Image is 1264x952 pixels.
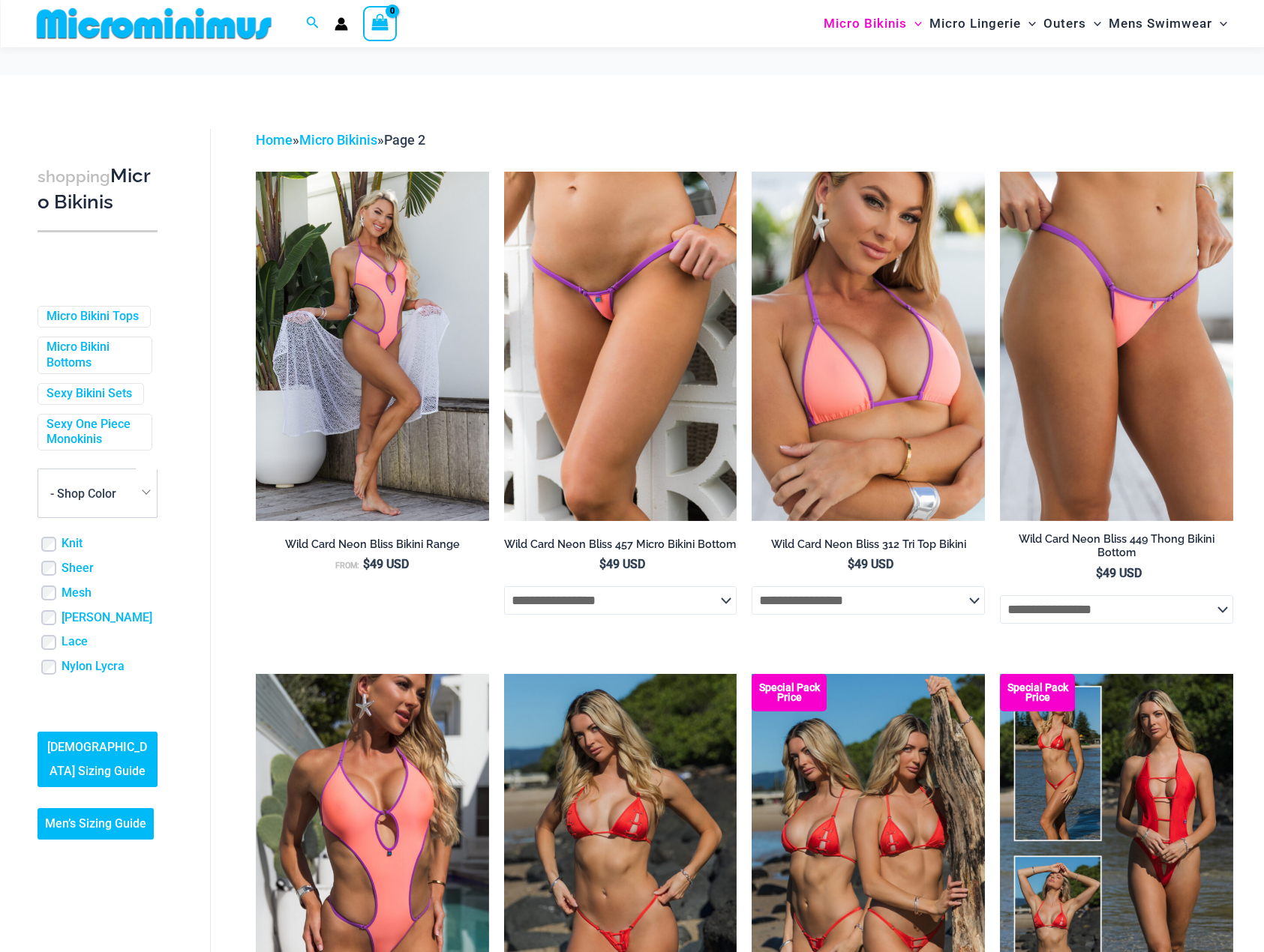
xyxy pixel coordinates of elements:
span: Micro Lingerie [929,4,1021,43]
a: Wild Card Neon Bliss 312 Tri Top Bikini [752,537,985,557]
a: OutersMenu ToggleMenu Toggle [1040,4,1105,43]
a: Home [256,132,293,148]
a: Sexy One Piece Monokinis [47,417,140,448]
a: Wild Card Neon Bliss 457 Micro Bikini Bottom [504,537,737,557]
a: Sheer [62,561,94,576]
a: Search icon link [306,14,320,33]
img: Wild Card Neon Bliss 312 Top 457 Micro 04 [504,172,737,521]
span: From: [335,561,359,570]
span: Page 2 [384,132,425,148]
nav: Site Navigation [818,2,1234,45]
a: Wild Card Neon Bliss Bikini Range [256,537,489,557]
span: $ [363,557,370,571]
a: View Shopping Cart, empty [363,6,398,40]
a: Account icon link [335,17,348,31]
img: Wild Card Neon Bliss 312 Top 01 [256,172,489,521]
span: - Shop Color [50,486,116,501]
h2: Wild Card Neon Bliss 449 Thong Bikini Bottom [1000,532,1233,560]
a: Mens SwimwearMenu ToggleMenu Toggle [1105,4,1231,43]
b: Special Pack Price [752,683,827,702]
a: Nylon Lycra [62,659,125,675]
span: Mens Swimwear [1109,4,1212,43]
bdi: 49 USD [363,557,409,571]
a: Men’s Sizing Guide [38,808,154,840]
h2: Wild Card Neon Bliss Bikini Range [256,537,489,552]
span: $ [599,557,606,571]
bdi: 49 USD [599,557,645,571]
a: Micro Bikinis [299,132,377,148]
a: Micro Bikini Bottoms [47,340,140,371]
span: » » [256,132,425,148]
h3: Micro Bikinis [38,163,158,215]
a: Micro Bikini Tops [47,309,139,325]
span: Menu Toggle [1212,4,1227,43]
a: Wild Card Neon Bliss 312 Top 457 Micro 04Wild Card Neon Bliss 312 Top 457 Micro 05Wild Card Neon ... [504,172,737,521]
img: Wild Card Neon Bliss 312 Top 03 [752,172,985,521]
bdi: 49 USD [1096,566,1142,580]
a: Mesh [62,585,92,601]
a: Wild Card Neon Bliss 312 Top 01Wild Card Neon Bliss 819 One Piece St Martin 5996 Sarong 04Wild Ca... [256,172,489,521]
span: $ [848,557,854,571]
a: Wild Card Neon Bliss 449 Thong Bikini Bottom [1000,532,1233,566]
b: Special Pack Price [1000,683,1075,702]
span: - Shop Color [38,469,157,517]
span: Menu Toggle [1021,4,1036,43]
span: shopping [38,167,110,186]
h2: Wild Card Neon Bliss 312 Tri Top Bikini [752,537,985,552]
a: Lace [62,634,88,650]
a: Knit [62,536,83,552]
a: Micro LingerieMenu ToggleMenu Toggle [926,4,1040,43]
span: Menu Toggle [907,4,922,43]
span: - Shop Color [38,469,158,518]
img: MM SHOP LOGO FLAT [31,7,278,40]
a: [DEMOGRAPHIC_DATA] Sizing Guide [38,732,158,787]
a: Sexy Bikini Sets [47,386,132,402]
a: Wild Card Neon Bliss 312 Top 03Wild Card Neon Bliss 312 Top 457 Micro 02Wild Card Neon Bliss 312 ... [752,172,985,521]
a: Wild Card Neon Bliss 449 Thong 01Wild Card Neon Bliss 449 Thong 02Wild Card Neon Bliss 449 Thong 02 [1000,172,1233,521]
span: Micro Bikinis [824,4,907,43]
a: Micro BikinisMenu ToggleMenu Toggle [820,4,926,43]
a: [PERSON_NAME] [62,610,152,626]
h2: Wild Card Neon Bliss 457 Micro Bikini Bottom [504,537,737,552]
bdi: 49 USD [848,557,893,571]
img: Wild Card Neon Bliss 449 Thong 01 [1000,172,1233,521]
span: Outers [1043,4,1086,43]
span: Menu Toggle [1086,4,1101,43]
span: $ [1096,566,1103,580]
